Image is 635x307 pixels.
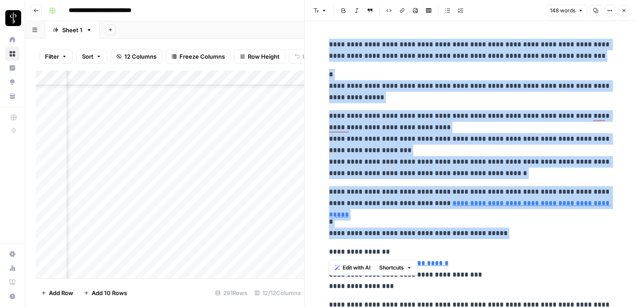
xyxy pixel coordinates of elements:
[212,286,251,300] div: 291 Rows
[5,10,21,26] img: LP Production Workloads Logo
[331,262,374,273] button: Edit with AI
[179,52,225,61] span: Freeze Columns
[124,52,157,61] span: 12 Columns
[5,247,19,261] a: Settings
[5,47,19,61] a: Browse
[78,286,132,300] button: Add 10 Rows
[550,7,575,15] span: 148 words
[166,49,231,64] button: Freeze Columns
[5,289,19,303] button: Help + Support
[49,288,73,297] span: Add Row
[234,49,285,64] button: Row Height
[379,264,404,272] span: Shortcuts
[36,286,78,300] button: Add Row
[39,49,73,64] button: Filter
[5,275,19,289] a: Learning Hub
[82,52,93,61] span: Sort
[289,49,323,64] button: Undo
[376,262,415,273] button: Shortcuts
[92,288,127,297] span: Add 10 Rows
[251,286,304,300] div: 12/12 Columns
[5,33,19,47] a: Home
[5,75,19,89] a: Opportunities
[45,52,59,61] span: Filter
[5,89,19,103] a: Your Data
[111,49,162,64] button: 12 Columns
[248,52,280,61] span: Row Height
[5,61,19,75] a: Insights
[45,21,100,39] a: Sheet 1
[343,264,370,272] span: Edit with AI
[76,49,107,64] button: Sort
[5,261,19,275] a: Usage
[5,7,19,29] button: Workspace: LP Production Workloads
[546,5,587,16] button: 148 words
[62,26,82,34] div: Sheet 1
